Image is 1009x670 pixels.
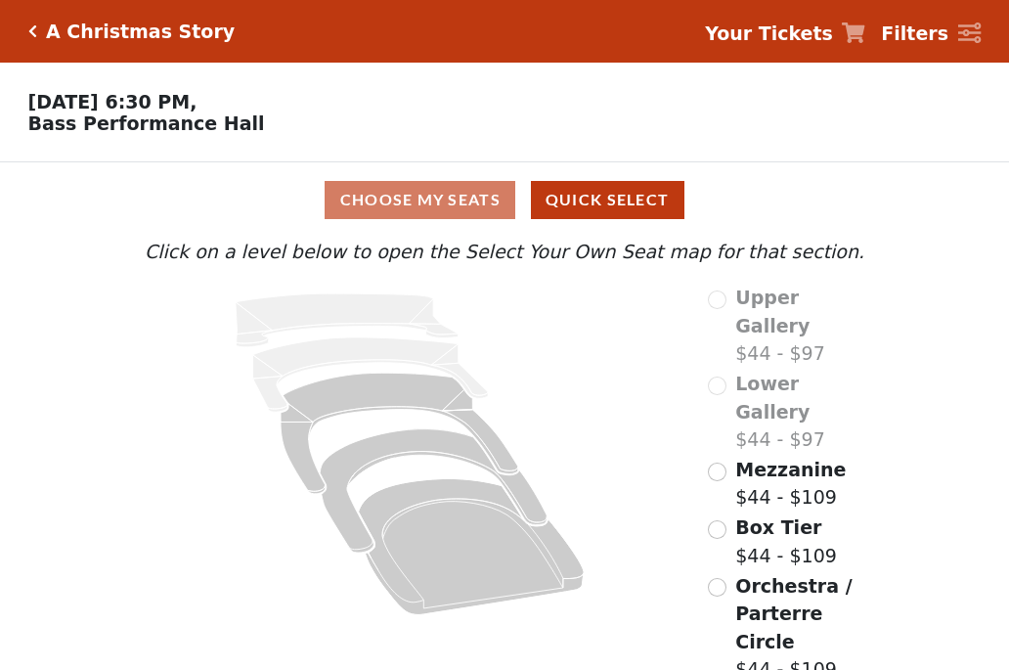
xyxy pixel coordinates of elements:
label: $44 - $97 [735,370,869,454]
path: Lower Gallery - Seats Available: 0 [253,337,489,412]
label: $44 - $97 [735,284,869,368]
a: Filters [881,20,981,48]
button: Quick Select [531,181,684,219]
path: Upper Gallery - Seats Available: 0 [236,293,459,347]
strong: Filters [881,22,948,44]
span: Orchestra / Parterre Circle [735,575,852,652]
label: $44 - $109 [735,514,837,569]
span: Lower Gallery [735,373,810,423]
strong: Your Tickets [705,22,833,44]
p: Click on a level below to open the Select Your Own Seat map for that section. [140,238,869,266]
span: Upper Gallery [735,287,810,336]
label: $44 - $109 [735,456,846,512]
h5: A Christmas Story [46,21,235,43]
a: Click here to go back to filters [28,24,37,38]
span: Box Tier [735,516,821,538]
span: Mezzanine [735,459,846,480]
a: Your Tickets [705,20,865,48]
path: Orchestra / Parterre Circle - Seats Available: 247 [359,479,585,615]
